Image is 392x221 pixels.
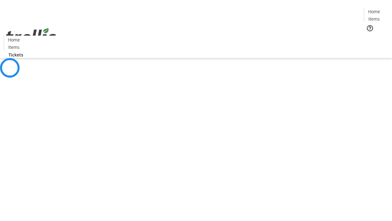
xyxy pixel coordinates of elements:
span: Home [368,8,380,15]
img: Orient E2E Organization PY8owYgghp's Logo [4,21,58,52]
a: Items [364,16,384,22]
span: Items [8,44,20,50]
span: Tickets [9,52,23,58]
a: Tickets [4,52,28,58]
span: Items [368,16,380,22]
span: Home [8,37,20,43]
span: Tickets [369,36,383,42]
a: Home [364,8,384,15]
a: Items [4,44,24,50]
button: Help [364,22,376,34]
a: Tickets [364,36,388,42]
a: Home [4,37,24,43]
